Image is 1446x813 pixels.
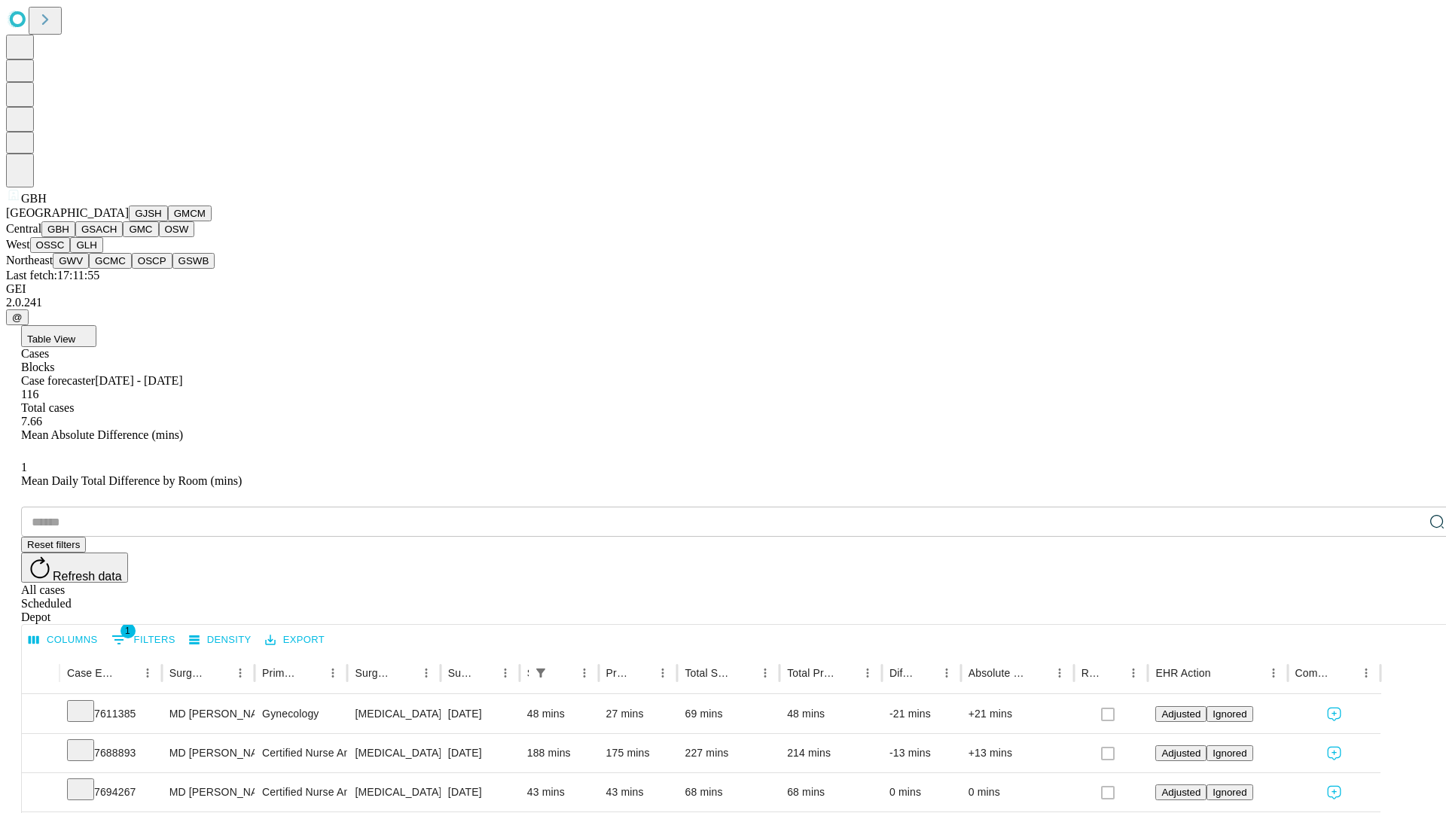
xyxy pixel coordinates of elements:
[574,662,595,684] button: Menu
[6,269,99,282] span: Last fetch: 17:11:55
[448,734,512,772] div: [DATE]
[53,253,89,269] button: GWV
[70,237,102,253] button: GLH
[448,667,472,679] div: Surgery Date
[787,773,874,811] div: 68 mins
[889,667,914,679] div: Difference
[889,695,953,733] div: -21 mins
[27,539,80,550] span: Reset filters
[1335,662,1356,684] button: Sort
[262,667,300,679] div: Primary Service
[29,741,52,767] button: Expand
[169,734,247,772] div: MD [PERSON_NAME]
[969,773,1066,811] div: 0 mins
[6,222,41,235] span: Central
[969,734,1066,772] div: +13 mins
[495,662,516,684] button: Menu
[12,312,23,323] span: @
[530,662,551,684] div: 1 active filter
[1102,662,1123,684] button: Sort
[67,734,154,772] div: 7688893
[21,415,42,428] span: 7.66
[448,695,512,733] div: [DATE]
[1207,745,1252,761] button: Ignored
[53,570,122,583] span: Refresh data
[936,662,957,684] button: Menu
[1049,662,1070,684] button: Menu
[685,695,772,733] div: 69 mins
[1213,787,1246,798] span: Ignored
[1123,662,1144,684] button: Menu
[6,238,30,251] span: West
[1028,662,1049,684] button: Sort
[755,662,776,684] button: Menu
[6,282,1440,296] div: GEI
[1207,784,1252,800] button: Ignored
[1207,706,1252,722] button: Ignored
[355,667,392,679] div: Surgery Name
[262,773,340,811] div: Certified Nurse Anesthetist
[67,695,154,733] div: 7611385
[734,662,755,684] button: Sort
[355,695,432,733] div: [MEDICAL_DATA] [MEDICAL_DATA] WITH [MEDICAL_DATA] AND ENDOCERVICAL [MEDICAL_DATA]
[132,253,172,269] button: OSCP
[123,221,158,237] button: GMC
[21,374,95,387] span: Case forecaster
[1263,662,1284,684] button: Menu
[322,662,343,684] button: Menu
[262,734,340,772] div: Certified Nurse Anesthetist
[95,374,182,387] span: [DATE] - [DATE]
[116,662,137,684] button: Sort
[474,662,495,684] button: Sort
[1295,667,1333,679] div: Comments
[169,773,247,811] div: MD [PERSON_NAME]
[857,662,878,684] button: Menu
[395,662,416,684] button: Sort
[1213,708,1246,720] span: Ignored
[30,237,71,253] button: OSSC
[108,628,179,652] button: Show filters
[75,221,123,237] button: GSACH
[1155,706,1207,722] button: Adjusted
[120,623,136,638] span: 1
[21,388,38,400] span: 116
[1161,708,1200,720] span: Adjusted
[787,667,834,679] div: Total Predicted Duration
[527,667,529,679] div: Scheduled In Room Duration
[685,734,772,772] div: 227 mins
[159,221,195,237] button: OSW
[21,428,183,441] span: Mean Absolute Difference (mins)
[606,695,670,733] div: 27 mins
[889,734,953,772] div: -13 mins
[29,780,52,806] button: Expand
[416,662,437,684] button: Menu
[1161,787,1200,798] span: Adjusted
[652,662,673,684] button: Menu
[67,667,114,679] div: Case Epic Id
[21,461,27,473] span: 1
[21,401,74,414] span: Total cases
[606,734,670,772] div: 175 mins
[969,695,1066,733] div: +21 mins
[787,734,874,772] div: 214 mins
[6,254,53,266] span: Northeast
[185,629,255,652] button: Density
[969,667,1027,679] div: Absolute Difference
[1155,667,1210,679] div: EHR Action
[1356,662,1377,684] button: Menu
[230,662,251,684] button: Menu
[527,695,591,733] div: 48 mins
[1161,748,1200,759] span: Adjusted
[41,221,75,237] button: GBH
[553,662,574,684] button: Sort
[915,662,936,684] button: Sort
[836,662,857,684] button: Sort
[262,695,340,733] div: Gynecology
[527,773,591,811] div: 43 mins
[6,296,1440,309] div: 2.0.241
[1213,662,1234,684] button: Sort
[6,309,29,325] button: @
[21,474,242,487] span: Mean Daily Total Difference by Room (mins)
[889,773,953,811] div: 0 mins
[21,553,128,583] button: Refresh data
